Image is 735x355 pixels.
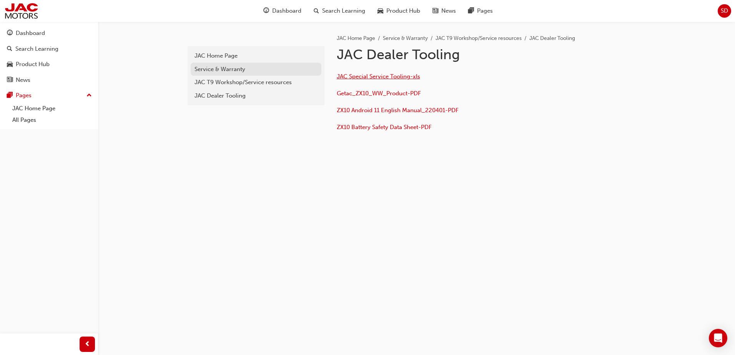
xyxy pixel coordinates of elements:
a: ZX10 Battery Safety Data Sheet-PDF [337,124,432,131]
a: JAC T9 Workshop/Service resources [436,35,522,41]
span: Dashboard [272,7,301,15]
span: news-icon [432,6,438,16]
button: DashboardSearch LearningProduct HubNews [3,25,95,88]
a: car-iconProduct Hub [371,3,426,19]
a: Service & Warranty [383,35,428,41]
span: Pages [477,7,493,15]
div: JAC T9 Workshop/Service resources [195,78,318,87]
span: pages-icon [468,6,474,16]
div: News [16,76,30,85]
a: JAC Home Page [337,35,375,41]
a: JAC Home Page [191,49,321,63]
a: Product Hub [3,57,95,71]
a: JAC Home Page [9,103,95,114]
span: car-icon [7,61,13,68]
div: Search Learning [15,45,58,53]
span: search-icon [7,46,12,53]
div: Pages [16,91,32,100]
span: News [441,7,456,15]
a: JAC Special Service Tooling-xls [337,73,420,80]
span: car-icon [377,6,383,16]
div: JAC Dealer Tooling [195,91,318,100]
span: Search Learning [322,7,365,15]
a: JAC T9 Workshop/Service resources [191,76,321,89]
button: Pages [3,88,95,103]
a: All Pages [9,114,95,126]
span: up-icon [86,91,92,101]
a: JAC Dealer Tooling [191,89,321,103]
div: JAC Home Page [195,51,318,60]
span: guage-icon [7,30,13,37]
a: News [3,73,95,87]
span: prev-icon [85,340,90,349]
span: pages-icon [7,92,13,99]
div: Product Hub [16,60,50,69]
a: Dashboard [3,26,95,40]
img: jac-portal [4,2,39,20]
div: Service & Warranty [195,65,318,74]
li: JAC Dealer Tooling [529,34,575,43]
span: news-icon [7,77,13,84]
a: search-iconSearch Learning [308,3,371,19]
div: Open Intercom Messenger [709,329,727,347]
a: ZX10 Android 11 English Manual_220401-PDF [337,107,459,114]
span: Product Hub [386,7,420,15]
a: news-iconNews [426,3,462,19]
h1: JAC Dealer Tooling [337,46,589,63]
a: Search Learning [3,42,95,56]
button: SD [718,4,731,18]
span: guage-icon [263,6,269,16]
div: Dashboard [16,29,45,38]
a: guage-iconDashboard [257,3,308,19]
span: SD [721,7,728,15]
a: pages-iconPages [462,3,499,19]
a: Service & Warranty [191,63,321,76]
span: search-icon [314,6,319,16]
a: Getac_ZX10_WW_Product-PDF [337,90,421,97]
